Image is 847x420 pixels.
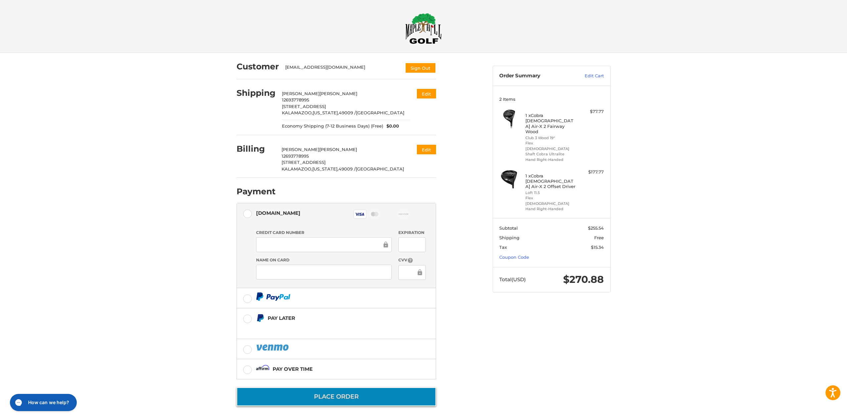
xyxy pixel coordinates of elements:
[273,363,313,374] div: Pay over time
[256,325,394,331] iframe: PayPal Message 1
[313,110,339,115] span: [US_STATE],
[356,110,404,115] span: [GEOGRAPHIC_DATA]
[499,254,529,260] a: Coupon Code
[282,110,313,115] span: KALAMAZOO,
[319,147,357,152] span: [PERSON_NAME]
[256,208,300,218] div: [DOMAIN_NAME]
[525,135,576,141] li: Club 3 Wood 19°
[499,225,518,231] span: Subtotal
[525,190,576,196] li: Loft 11.5
[282,104,326,109] span: [STREET_ADDRESS]
[499,235,519,240] span: Shipping
[563,273,604,286] span: $270.88
[237,186,276,197] h2: Payment
[282,97,309,102] span: 12693778995
[237,88,276,98] h2: Shipping
[578,108,604,115] div: $77.77
[525,157,576,163] li: Hand Right-Handed
[268,313,394,324] div: Pay Later
[525,195,576,206] li: Flex [DEMOGRAPHIC_DATA]
[525,151,576,157] li: Shaft Cobra Ultralite
[282,123,383,130] span: Economy Shipping (7-12 Business Days) (Free)
[405,62,436,73] button: Sign Out
[525,113,576,134] h4: 1 x Cobra [DEMOGRAPHIC_DATA] Air-X 2 Fairway Wood
[570,73,604,79] a: Edit Cart
[525,140,576,151] li: Flex [DEMOGRAPHIC_DATA]
[578,169,604,175] div: $177.77
[282,160,326,165] span: [STREET_ADDRESS]
[499,245,507,250] span: Tax
[499,96,604,102] h3: 2 Items
[256,257,392,263] label: Name on Card
[256,343,290,352] img: PayPal icon
[525,206,576,212] li: Hand Right-Handed
[256,230,392,236] label: Credit Card Number
[339,110,356,115] span: 49009 /
[338,166,356,172] span: 49009 /
[588,225,604,231] span: $255.54
[282,147,319,152] span: [PERSON_NAME]
[237,61,279,72] h2: Customer
[282,91,320,96] span: [PERSON_NAME]
[282,166,312,172] span: KALAMAZOO,
[525,173,576,189] h4: 1 x Cobra [DEMOGRAPHIC_DATA] Air-X 2 Offset Driver
[594,235,604,240] span: Free
[417,89,436,98] button: Edit
[256,365,269,373] img: Affirm icon
[320,91,357,96] span: [PERSON_NAME]
[383,123,399,130] span: $0.00
[499,73,570,79] h3: Order Summary
[591,245,604,250] span: $15.34
[7,392,79,413] iframe: Gorgias live chat messenger
[256,292,290,301] img: PayPal icon
[417,145,436,154] button: Edit
[398,230,426,236] label: Expiration
[282,153,309,159] span: 12693778995
[256,314,264,322] img: Pay Later icon
[398,257,426,263] label: CVV
[237,144,275,154] h2: Billing
[237,387,436,406] button: Place Order
[312,166,338,172] span: [US_STATE],
[405,13,442,44] img: Maple Hill Golf
[499,276,526,283] span: Total (USD)
[285,64,398,73] div: [EMAIL_ADDRESS][DOMAIN_NAME]
[356,166,404,172] span: [GEOGRAPHIC_DATA]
